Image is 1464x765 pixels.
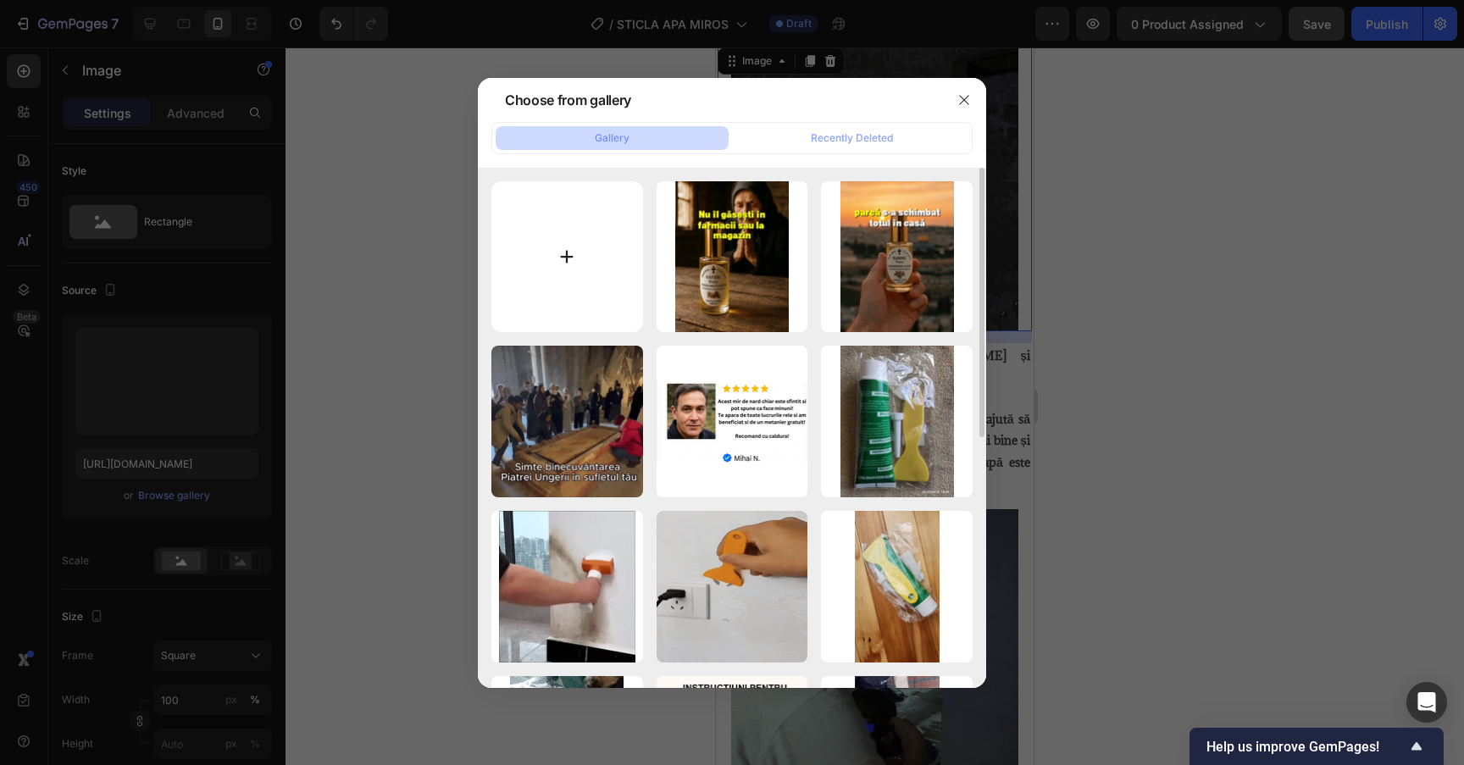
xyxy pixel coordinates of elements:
div: Gallery [595,130,629,146]
div: Choose from gallery [505,90,631,110]
img: image [675,181,789,333]
button: Show survey - Help us improve GemPages! [1206,736,1427,757]
div: Open Intercom Messenger [1406,682,1447,723]
strong: Sticla Magică nu promite miracole, însă te ajută să reduci consumul de zahăr, să te hidratezi mai... [24,363,314,444]
div: Recently Deleted [811,130,893,146]
img: image [840,181,954,333]
img: 800x800 [15,462,302,749]
button: Recently Deleted [735,126,968,150]
img: image [855,511,940,662]
div: Image [23,6,59,21]
button: Gallery [496,126,729,150]
strong: Dependența de sucuri [PERSON_NAME] și chimicale pot avea multe dezavantaje. [24,300,314,337]
img: image [657,380,808,462]
img: image [499,511,635,662]
img: image [491,346,643,497]
img: image [657,511,808,662]
div: 14 [151,302,168,316]
img: image [840,346,954,497]
div: Rich Text Editor. Editing area: main [22,296,316,448]
span: Help us improve GemPages! [1206,739,1406,755]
